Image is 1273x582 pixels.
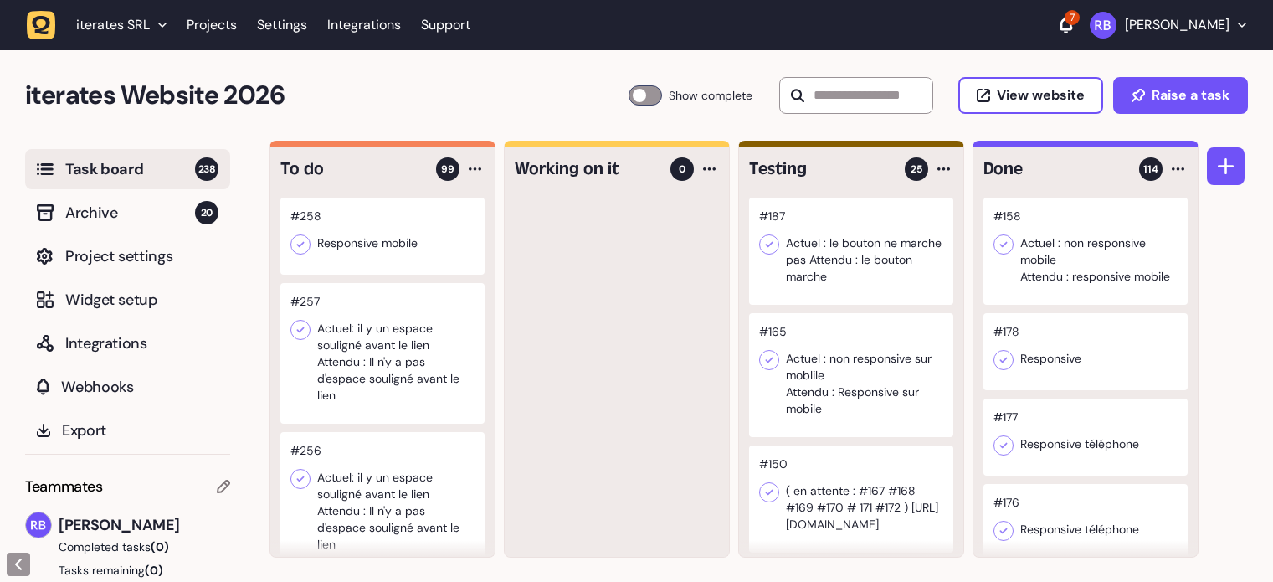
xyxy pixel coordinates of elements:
button: Webhooks [25,367,230,407]
button: Task board238 [25,149,230,189]
span: 25 [911,162,922,177]
span: Archive [65,201,195,224]
a: Projects [187,10,237,40]
span: Task board [65,157,195,181]
span: (0) [145,563,163,578]
span: Webhooks [61,375,218,399]
button: Project settings [25,236,230,276]
span: 0 [679,162,685,177]
button: Raise a task [1113,77,1248,114]
button: View website [958,77,1103,114]
p: [PERSON_NAME] [1125,17,1229,33]
button: Widget setup [25,280,230,320]
span: [PERSON_NAME] [59,513,230,537]
button: Completed tasks(0) [25,538,217,555]
button: Export [25,410,230,451]
span: Show complete [669,85,752,106]
button: Tasks remaining(0) [25,562,230,579]
button: Archive20 [25,193,230,233]
img: Rodolphe Balay [26,512,51,538]
span: Export [62,419,218,442]
h4: Testing [749,157,893,181]
span: iterates SRL [76,17,150,33]
span: 114 [1143,162,1158,177]
span: (0) [151,539,169,554]
a: Settings [257,10,307,40]
span: 20 [195,201,218,224]
a: Integrations [327,10,401,40]
span: Raise a task [1152,89,1229,102]
img: Rodolphe Balay [1090,12,1116,39]
span: Widget setup [65,288,218,312]
button: [PERSON_NAME] [1090,12,1246,39]
h4: Working on it [515,157,659,181]
span: Teammates [25,475,103,498]
div: 7 [1065,10,1080,25]
h4: Done [983,157,1127,181]
button: Integrations [25,323,230,363]
button: iterates SRL [27,10,177,40]
span: Project settings [65,245,218,268]
span: Integrations [65,332,218,355]
span: 99 [441,162,454,177]
h2: iterates Website 2026 [25,75,629,116]
h4: To do [280,157,424,181]
span: 238 [195,157,218,181]
a: Support [421,17,470,33]
span: View website [997,89,1085,102]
